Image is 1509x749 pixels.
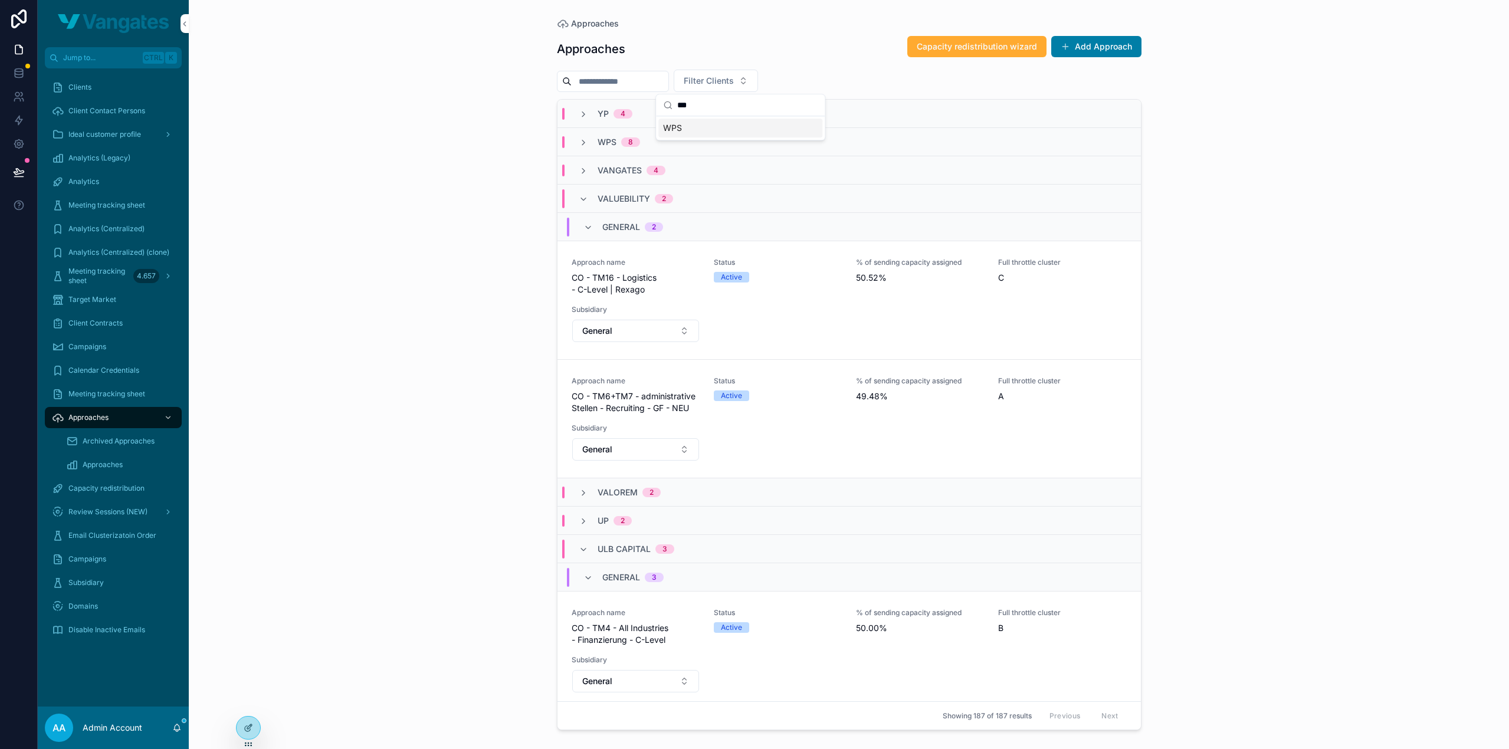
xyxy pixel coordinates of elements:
[45,572,182,593] a: Subsidiary
[45,100,182,121] a: Client Contact Persons
[45,619,182,640] a: Disable Inactive Emails
[45,47,182,68] button: Jump to...CtrlK
[68,83,91,92] span: Clients
[45,383,182,405] a: Meeting tracking sheet
[582,675,612,687] span: General
[68,484,145,493] span: Capacity redistribution
[45,77,182,98] a: Clients
[621,516,625,525] div: 2
[45,313,182,334] a: Client Contracts
[45,360,182,381] a: Calendar Credentials
[662,544,667,554] div: 3
[907,36,1047,57] button: Capacity redistribution wizard
[598,108,609,120] span: YP
[856,622,984,634] span: 50.00%
[656,116,825,140] div: Suggestions
[598,515,609,527] span: UP
[572,423,700,433] span: Subsidiary
[571,18,619,29] span: Approaches
[602,571,640,583] span: General
[572,305,700,314] span: Subsidiary
[68,366,139,375] span: Calendar Credentials
[582,444,612,455] span: General
[63,53,138,63] span: Jump to...
[572,320,699,342] button: Select Button
[557,41,625,57] h1: Approaches
[45,501,182,523] a: Review Sessions (NEW)
[602,221,640,233] span: General
[721,390,742,401] div: Active
[714,258,842,267] span: Status
[663,122,682,134] span: WPS
[68,201,145,210] span: Meeting tracking sheet
[45,171,182,192] a: Analytics
[721,272,742,282] div: Active
[572,670,699,692] button: Select Button
[45,336,182,357] a: Campaigns
[83,722,142,734] p: Admin Account
[598,165,642,176] span: VANGATES
[628,137,633,147] div: 8
[856,390,984,402] span: 49.48%
[998,376,1126,386] span: Full throttle cluster
[572,376,700,386] span: Approach name
[572,390,700,414] span: CO - TM6+TM7 - administrative Stellen - Recruiting - GF - NEU
[68,224,145,234] span: Analytics (Centralized)
[83,436,155,446] span: Archived Approaches
[998,622,1126,634] span: B
[662,194,666,203] div: 2
[714,376,842,386] span: Status
[45,596,182,617] a: Domains
[572,272,700,295] span: CO - TM16 - Logistics - C-Level | Rexago
[45,548,182,570] a: Campaigns
[45,289,182,310] a: Target Market
[652,222,656,232] div: 2
[714,608,842,617] span: Status
[68,248,169,257] span: Analytics (Centralized) (clone)
[856,376,984,386] span: % of sending capacity assigned
[45,242,182,263] a: Analytics (Centralized) (clone)
[621,109,625,119] div: 4
[572,655,700,665] span: Subsidiary
[45,124,182,145] a: Ideal customer profile
[143,52,164,64] span: Ctrl
[45,147,182,169] a: Analytics (Legacy)
[133,269,159,283] div: 4.657
[598,136,616,148] span: WPS
[856,272,984,284] span: 50.52%
[721,622,742,633] div: Active
[598,543,651,555] span: ULB CAPITAL
[68,177,99,186] span: Analytics
[166,53,176,63] span: K
[68,295,116,304] span: Target Market
[654,166,658,175] div: 4
[1051,36,1141,57] button: Add Approach
[998,258,1126,267] span: Full throttle cluster
[68,413,109,422] span: Approaches
[68,106,145,116] span: Client Contact Persons
[557,360,1141,478] a: Approach nameCO - TM6+TM7 - administrative Stellen - Recruiting - GF - NEUStatusActive% of sendin...
[598,487,638,498] span: VALOREM
[943,711,1032,721] span: Showing 187 of 187 results
[68,602,98,611] span: Domains
[856,258,984,267] span: % of sending capacity assigned
[68,531,156,540] span: Email Clusterizatoin Order
[598,193,650,205] span: VALUEBILITY
[572,438,699,461] button: Select Button
[45,525,182,546] a: Email Clusterizatoin Order
[856,608,984,617] span: % of sending capacity assigned
[917,41,1037,52] span: Capacity redistribution wizard
[83,460,123,469] span: Approaches
[557,241,1141,360] a: Approach nameCO - TM16 - Logistics - C-Level | RexagoStatusActive% of sending capacity assigned50...
[68,130,141,139] span: Ideal customer profile
[557,592,1141,710] a: Approach nameCO - TM4 - All Industries - Finanzierung - C-LevelStatusActive% of sending capacity ...
[68,625,145,635] span: Disable Inactive Emails
[45,265,182,287] a: Meeting tracking sheet4.657
[652,573,657,582] div: 3
[68,318,123,328] span: Client Contracts
[68,507,147,517] span: Review Sessions (NEW)
[572,622,700,646] span: CO - TM4 - All Industries - Finanzierung - C-Level
[68,153,130,163] span: Analytics (Legacy)
[59,454,182,475] a: Approaches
